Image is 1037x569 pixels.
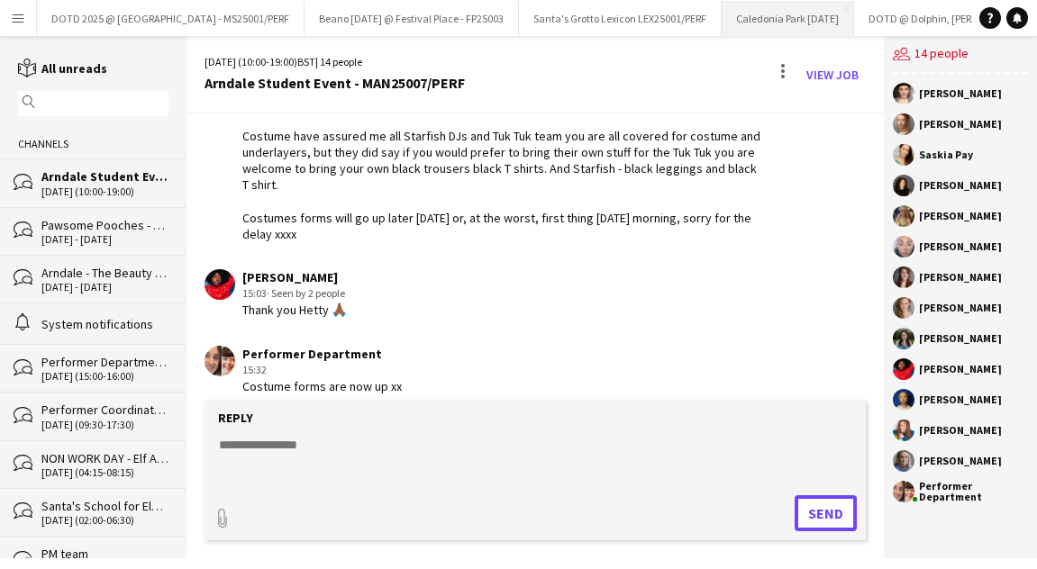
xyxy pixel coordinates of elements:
div: System notifications [41,316,168,332]
div: 14 people [893,36,1028,74]
div: [DATE] (10:00-19:00) | 14 people [205,54,465,70]
div: [PERSON_NAME] [919,394,1002,405]
button: Santa's Grotto Lexicon LEX25001/PERF [519,1,722,36]
div: [PERSON_NAME] [919,425,1002,436]
a: View Job [799,60,866,89]
div: [PERSON_NAME] [919,88,1002,99]
div: 15:03 [242,285,347,302]
button: Send [795,495,857,531]
div: Santa's School for Elves - NOT A WORK DAY - Comms Chat [41,498,168,514]
div: [PERSON_NAME] [919,333,1002,344]
div: [PERSON_NAME] [919,211,1002,221]
div: [PERSON_NAME] [919,456,1002,466]
div: [DATE] (02:00-06:30) [41,514,168,527]
div: 15:32 [242,362,402,378]
div: NON WORK DAY - Elf Academy Metrocentre MET24001 [41,450,168,466]
div: [PERSON_NAME] [919,241,1002,252]
div: Thank you Hetty 🙏🏾 [242,302,347,318]
span: BST [297,55,315,68]
div: PM team [41,546,168,562]
div: Pawsome Pooches - LAN25003/PERF [41,217,168,233]
button: Caledonia Park [DATE] [722,1,854,36]
div: [PERSON_NAME] [919,303,1002,313]
div: Performer Coordinator PERF320 [41,402,168,418]
a: All unreads [18,60,107,77]
div: [PERSON_NAME] [919,180,1002,191]
div: [PERSON_NAME] [919,119,1002,130]
label: Reply [218,410,253,426]
div: [DATE] (10:00-19:00) [41,185,168,198]
button: Beano [DATE] @ Festival Place - FP25003 [305,1,519,36]
div: Saskia Pay [919,149,973,160]
div: [PERSON_NAME] [919,364,1002,375]
div: Costume forms are now up xx [242,378,402,394]
div: [DATE] (09:30-17:30) [41,419,168,431]
span: · Seen by 2 people [267,286,345,300]
div: [PERSON_NAME] [919,272,1002,283]
div: Performer Department [919,481,1028,502]
button: DOTD 2025 @ [GEOGRAPHIC_DATA] - MS25001/PERF [37,1,305,36]
div: [PERSON_NAME] [242,269,347,285]
div: Arndale Student Event - MAN25007/PERF [205,75,465,91]
div: [DATE] (04:15-08:15) [41,466,168,479]
div: [DATE] - [DATE] [41,281,168,294]
div: [DATE] (15:00-16:00) [41,370,168,383]
div: [DATE] - [DATE] [41,233,168,246]
div: Arndale Student Event - MAN25007/PERF [41,168,168,185]
div: Hiya Folks, Costume have assured me all Starfish DJs and Tuk Tuk team you are all covered for cos... [242,95,762,242]
div: Performer Department dummy job - for comms use [41,354,168,370]
div: Performer Department [242,346,402,362]
div: Arndale - The Beauty In You - MAN25006/PERF [41,265,168,281]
